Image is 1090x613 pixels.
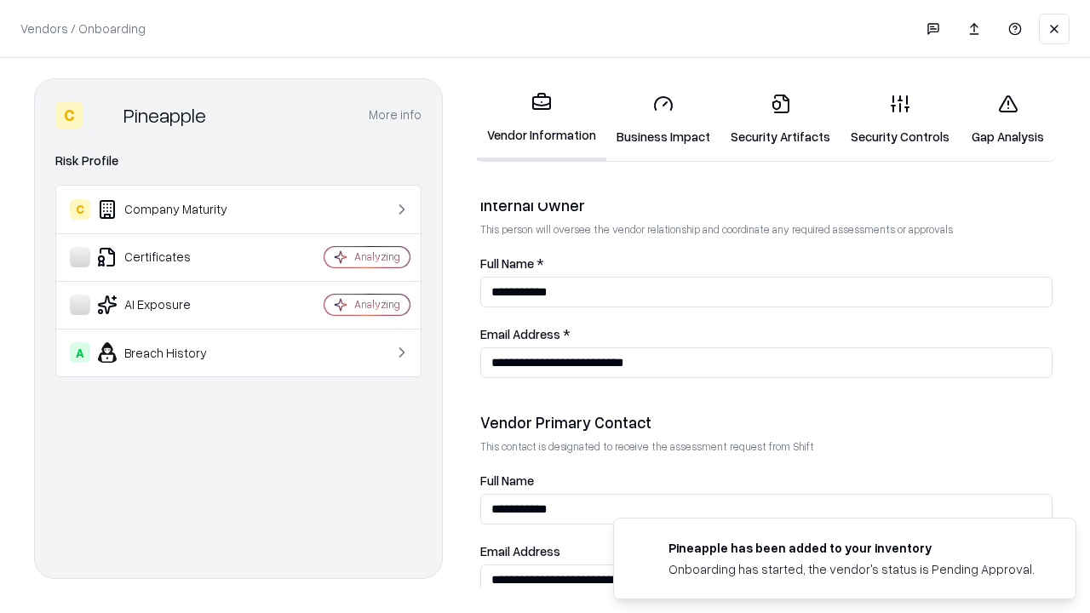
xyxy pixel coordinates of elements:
div: Analyzing [354,249,400,264]
label: Full Name * [480,257,1053,270]
div: C [70,199,90,220]
label: Full Name [480,474,1053,487]
div: Internal Owner [480,195,1053,215]
a: Vendor Information [477,78,606,161]
div: A [70,342,90,363]
div: Certificates [70,247,273,267]
div: Pineapple [123,101,206,129]
a: Security Artifacts [720,80,840,159]
button: More info [369,100,422,130]
p: Vendors / Onboarding [20,20,146,37]
div: Pineapple has been added to your inventory [668,539,1035,557]
label: Email Address * [480,328,1053,341]
div: Breach History [70,342,273,363]
label: Email Address [480,545,1053,558]
div: C [55,101,83,129]
a: Gap Analysis [960,80,1056,159]
div: Company Maturity [70,199,273,220]
p: This contact is designated to receive the assessment request from Shift [480,439,1053,454]
div: Onboarding has started, the vendor's status is Pending Approval. [668,560,1035,578]
a: Security Controls [840,80,960,159]
img: Pineapple [89,101,117,129]
img: pineappleenergy.com [634,539,655,559]
a: Business Impact [606,80,720,159]
div: Analyzing [354,297,400,312]
div: AI Exposure [70,295,273,315]
div: Vendor Primary Contact [480,412,1053,433]
p: This person will oversee the vendor relationship and coordinate any required assessments or appro... [480,222,1053,237]
div: Risk Profile [55,151,422,171]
